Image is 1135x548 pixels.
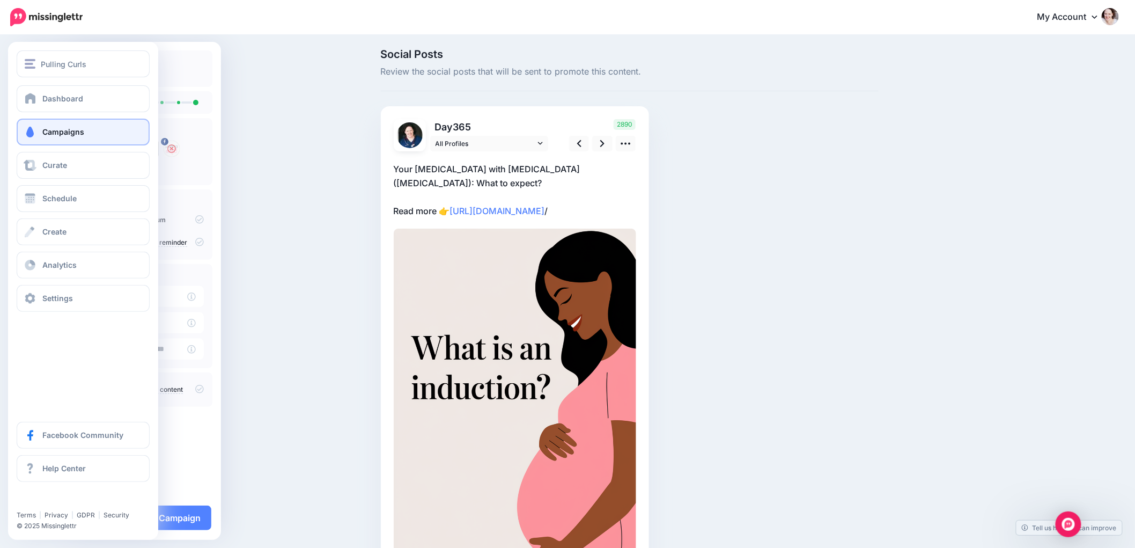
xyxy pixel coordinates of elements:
img: 293356615_413924647436347_5319703766953307182_n-bsa103635.jpg [397,122,423,148]
a: Tell us how we can improve [1016,521,1122,535]
span: 2890 [614,119,636,130]
span: 365 [453,121,471,133]
img: Missinglettr [10,8,83,26]
a: Security [104,511,129,519]
span: Settings [42,294,73,303]
div: Open Intercom Messenger [1056,512,1081,537]
a: Schedule [17,185,150,212]
span: Create [42,227,67,236]
a: Create [17,218,150,245]
span: All Profiles [436,138,535,149]
span: Review the social posts that will be sent to promote this content. [381,65,879,79]
a: Analytics [17,252,150,279]
span: Social Posts [381,49,879,60]
button: Pulling Curls [17,50,150,77]
span: Help Center [42,464,86,473]
p: Day [430,119,550,135]
span: Schedule [42,194,77,203]
a: Terms [17,511,36,519]
span: Curate [42,160,67,170]
span: | [71,511,73,519]
span: Pulling Curls [41,58,86,70]
a: Dashboard [17,85,150,112]
span: | [98,511,100,519]
a: Curate [17,152,150,179]
span: Campaigns [42,127,84,136]
a: Campaigns [17,119,150,145]
a: GDPR [77,511,95,519]
a: Help Center [17,455,150,482]
span: Facebook Community [42,430,123,440]
a: All Profiles [430,136,548,151]
span: Dashboard [42,94,83,103]
a: Privacy [45,511,68,519]
a: Settings [17,285,150,312]
iframe: Twitter Follow Button [17,495,98,506]
img: 294267531_452028763599495_8356150534574631664_n-bsa103634.png [163,140,180,157]
a: [URL][DOMAIN_NAME] [450,206,545,216]
img: menu.png [25,59,35,69]
a: Facebook Community [17,422,150,449]
span: Analytics [42,260,77,269]
p: Your [MEDICAL_DATA] with [MEDICAL_DATA] ([MEDICAL_DATA]): What to expect? Read more 👉 / [394,162,636,218]
span: | [39,511,41,519]
a: My Account [1027,4,1119,31]
a: update reminder [137,238,187,247]
li: © 2025 Missinglettr [17,521,156,531]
